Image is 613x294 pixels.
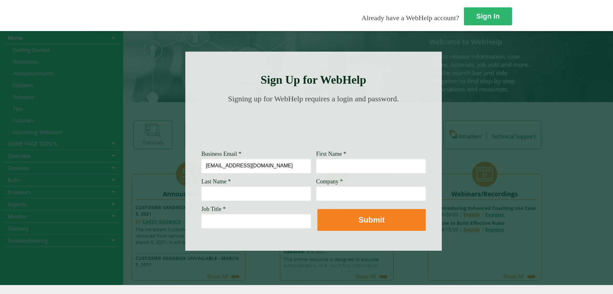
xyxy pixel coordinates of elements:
strong: Sign Up for WebHelp [261,73,366,86]
span: Company * [316,178,343,185]
span: First Name * [316,151,346,157]
span: Already have a WebHelp account? [362,14,459,22]
a: Sign In [464,7,512,25]
span: Job Title * [201,206,226,212]
img: Need Credentials? Sign up below. Have Credentials? Use the sign-in button. [205,110,422,142]
button: Submit [317,209,426,231]
span: Last Name * [201,178,231,185]
strong: Sign In [476,12,500,20]
strong: Submit [358,215,384,224]
span: Business Email * [201,151,241,157]
span: Signing up for WebHelp requires a login and password. [228,95,399,103]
